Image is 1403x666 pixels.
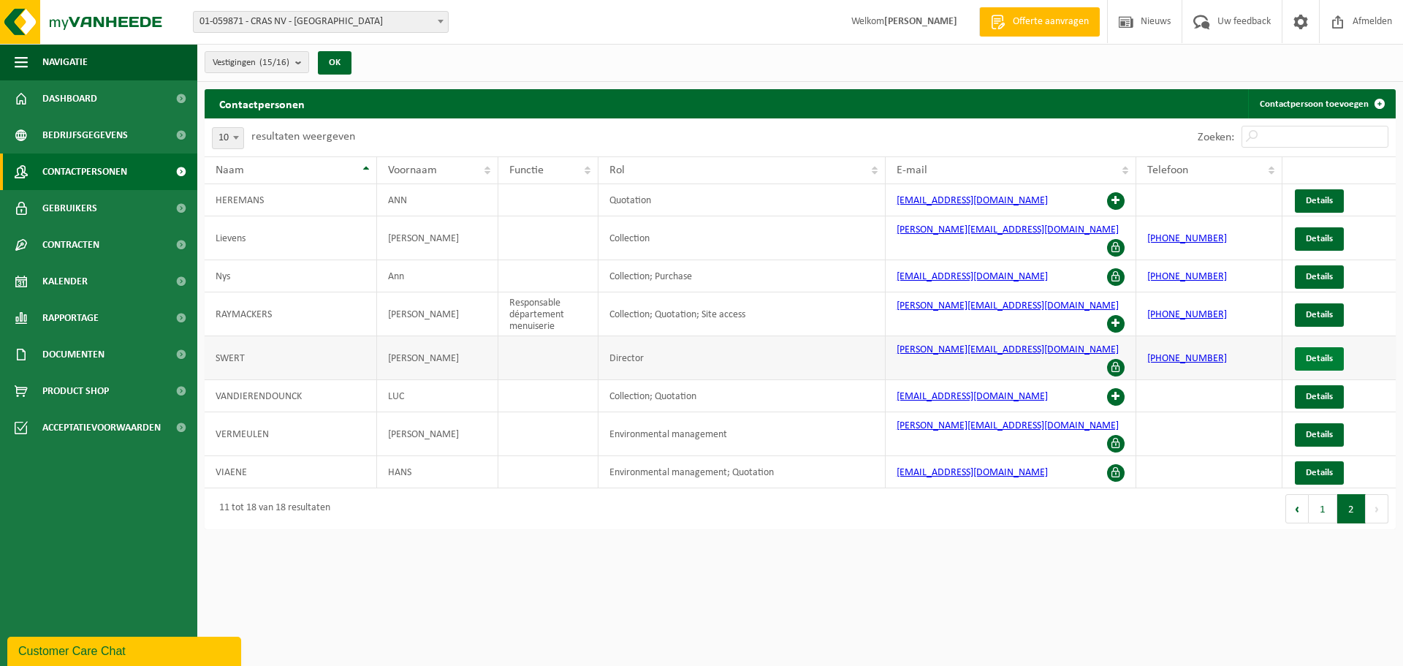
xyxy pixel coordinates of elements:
button: Vestigingen(15/16) [205,51,309,73]
span: Acceptatievoorwaarden [42,409,161,446]
span: Details [1306,430,1333,439]
td: [PERSON_NAME] [377,412,498,456]
strong: [PERSON_NAME] [884,16,957,27]
a: [PERSON_NAME][EMAIL_ADDRESS][DOMAIN_NAME] [897,344,1119,355]
td: Nys [205,260,377,292]
span: Navigatie [42,44,88,80]
a: Offerte aanvragen [979,7,1100,37]
a: [PERSON_NAME][EMAIL_ADDRESS][DOMAIN_NAME] [897,300,1119,311]
a: Details [1295,347,1344,371]
span: Voornaam [388,164,437,176]
span: 10 [212,127,244,149]
td: ANN [377,184,498,216]
td: Environmental management; Quotation [598,456,886,488]
a: [EMAIL_ADDRESS][DOMAIN_NAME] [897,195,1048,206]
td: RAYMACKERS [205,292,377,336]
td: LUC [377,380,498,412]
span: Details [1306,392,1333,401]
h2: Contactpersonen [205,89,319,118]
span: 01-059871 - CRAS NV - WAREGEM [193,11,449,33]
span: Contactpersonen [42,154,127,190]
span: Details [1306,354,1333,363]
td: Collection [598,216,886,260]
iframe: chat widget [7,634,244,666]
a: Details [1295,423,1344,447]
td: [PERSON_NAME] [377,292,498,336]
span: 01-059871 - CRAS NV - WAREGEM [194,12,448,32]
span: Naam [216,164,244,176]
span: Kalender [42,263,88,300]
a: Details [1295,265,1344,289]
td: HANS [377,456,498,488]
td: Quotation [598,184,886,216]
td: HEREMANS [205,184,377,216]
span: Rol [609,164,625,176]
a: [PHONE_NUMBER] [1147,309,1227,320]
td: VIAENE [205,456,377,488]
td: Director [598,336,886,380]
span: Dashboard [42,80,97,117]
button: 2 [1337,494,1366,523]
span: Details [1306,234,1333,243]
td: [PERSON_NAME] [377,216,498,260]
span: Bedrijfsgegevens [42,117,128,154]
td: VANDIERENDOUNCK [205,380,377,412]
td: Collection; Quotation; Site access [598,292,886,336]
span: Contracten [42,227,99,263]
td: [PERSON_NAME] [377,336,498,380]
span: Functie [509,164,544,176]
td: Environmental management [598,412,886,456]
a: Details [1295,385,1344,409]
a: Details [1295,227,1344,251]
span: Vestigingen [213,52,289,74]
a: [PHONE_NUMBER] [1147,233,1227,244]
a: Contactpersoon toevoegen [1248,89,1394,118]
span: Details [1306,272,1333,281]
span: Telefoon [1147,164,1188,176]
a: [PERSON_NAME][EMAIL_ADDRESS][DOMAIN_NAME] [897,420,1119,431]
td: Collection; Quotation [598,380,886,412]
div: 11 tot 18 van 18 resultaten [212,496,330,522]
button: OK [318,51,351,75]
span: Rapportage [42,300,99,336]
td: Lievens [205,216,377,260]
label: resultaten weergeven [251,131,355,143]
count: (15/16) [259,58,289,67]
td: VERMEULEN [205,412,377,456]
span: Documenten [42,336,104,373]
span: Details [1306,310,1333,319]
td: SWERT [205,336,377,380]
a: [EMAIL_ADDRESS][DOMAIN_NAME] [897,467,1048,478]
td: Responsable département menuiserie [498,292,598,336]
a: Details [1295,461,1344,485]
button: Next [1366,494,1388,523]
label: Zoeken: [1198,132,1234,143]
td: Collection; Purchase [598,260,886,292]
a: [PHONE_NUMBER] [1147,353,1227,364]
a: [PERSON_NAME][EMAIL_ADDRESS][DOMAIN_NAME] [897,224,1119,235]
span: Details [1306,468,1333,477]
span: Details [1306,196,1333,205]
button: Previous [1285,494,1309,523]
span: Offerte aanvragen [1009,15,1092,29]
a: [PHONE_NUMBER] [1147,271,1227,282]
a: [EMAIL_ADDRESS][DOMAIN_NAME] [897,271,1048,282]
a: Details [1295,189,1344,213]
a: [EMAIL_ADDRESS][DOMAIN_NAME] [897,391,1048,402]
span: E-mail [897,164,927,176]
span: 10 [213,128,243,148]
span: Product Shop [42,373,109,409]
td: Ann [377,260,498,292]
button: 1 [1309,494,1337,523]
span: Gebruikers [42,190,97,227]
a: Details [1295,303,1344,327]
